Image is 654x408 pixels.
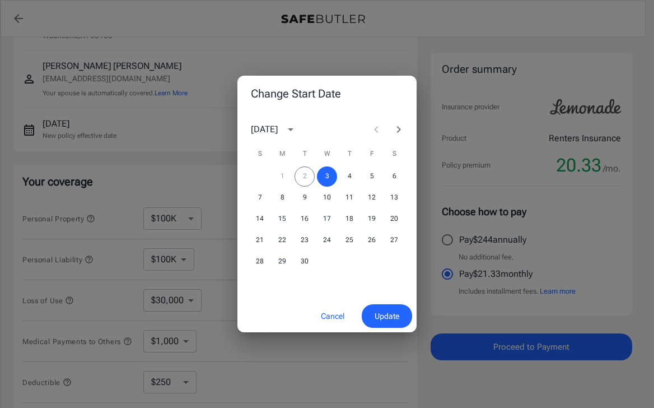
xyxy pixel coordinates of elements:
[362,143,382,165] span: Friday
[272,252,292,272] button: 29
[339,209,359,229] button: 18
[362,188,382,208] button: 12
[317,188,337,208] button: 10
[281,120,300,139] button: calendar view is open, switch to year view
[250,143,270,165] span: Sunday
[272,188,292,208] button: 8
[295,188,315,208] button: 9
[339,166,359,187] button: 4
[384,143,404,165] span: Saturday
[250,252,270,272] button: 28
[384,209,404,229] button: 20
[308,304,357,328] button: Cancel
[295,209,315,229] button: 16
[250,209,270,229] button: 14
[317,209,337,229] button: 17
[375,309,399,323] span: Update
[339,143,359,165] span: Thursday
[272,143,292,165] span: Monday
[250,188,270,208] button: 7
[384,230,404,251] button: 27
[317,230,337,251] button: 24
[384,166,404,187] button: 6
[272,209,292,229] button: 15
[339,188,359,208] button: 11
[295,230,315,251] button: 23
[250,230,270,251] button: 21
[237,76,417,112] h2: Change Start Date
[317,143,337,165] span: Wednesday
[251,123,278,136] div: [DATE]
[295,143,315,165] span: Tuesday
[362,166,382,187] button: 5
[317,166,337,187] button: 3
[272,230,292,251] button: 22
[387,118,410,141] button: Next month
[362,304,412,328] button: Update
[339,230,359,251] button: 25
[384,188,404,208] button: 13
[362,209,382,229] button: 19
[362,230,382,251] button: 26
[295,252,315,272] button: 30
